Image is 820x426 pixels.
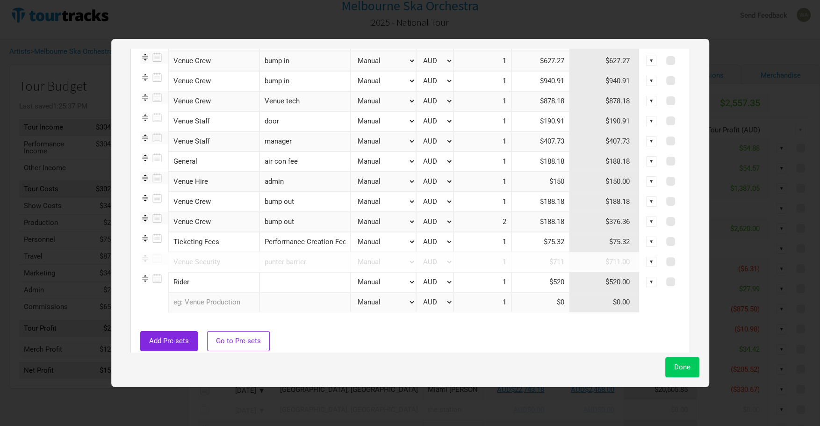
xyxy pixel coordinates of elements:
div: ▼ [646,156,656,166]
input: manager [259,131,351,152]
input: eg: Venue Production [168,292,259,312]
td: $878.18 [569,91,640,111]
td: $0.00 [569,292,640,312]
img: Re-order [140,153,150,163]
div: ▼ [646,257,656,267]
td: $627.27 [569,51,640,71]
input: door [259,111,351,131]
input: bump out [259,212,351,232]
input: Venue tech [259,91,351,111]
img: Re-order [140,253,150,263]
input: bump in [259,51,351,71]
img: Re-order [140,113,150,123]
img: Re-order [140,72,150,82]
input: air con fee [259,152,351,172]
img: Re-order [140,274,150,283]
input: punter barrier [259,252,351,272]
button: Add Pre-sets [140,331,198,351]
img: Re-order [140,233,150,243]
div: ▼ [646,136,656,146]
div: Rider [168,272,259,292]
div: Venue Crew [168,91,259,111]
div: ▼ [646,76,656,86]
div: Venue Crew [168,212,259,232]
div: ▼ [646,116,656,126]
div: Venue Crew [168,192,259,212]
span: Go to Pre-sets [216,337,261,345]
div: Venue Staff [168,111,259,131]
div: Venue Security [168,252,259,272]
img: Re-order [140,93,150,102]
td: $376.36 [569,212,640,232]
div: ▼ [646,56,656,66]
img: Re-order [140,193,150,203]
button: Done [665,357,699,377]
span: Done [674,363,691,371]
img: Re-order [140,213,150,223]
div: ▼ [646,176,656,187]
div: ▼ [646,217,656,227]
td: $711.00 [569,252,640,272]
input: bump in [259,71,351,91]
div: ▼ [646,277,656,287]
div: Venue Staff [168,131,259,152]
img: Re-order [140,133,150,143]
input: Performance Creation Fee [259,232,351,252]
span: Add Pre-sets [149,337,189,345]
td: $190.91 [569,111,640,131]
button: Go to Pre-sets [207,331,270,351]
div: ▼ [646,96,656,106]
div: Venue Crew [168,71,259,91]
img: Re-order [140,52,150,62]
div: Ticketing Fees [168,232,259,252]
input: bump out [259,192,351,212]
div: Venue Crew [168,51,259,71]
td: $188.18 [569,152,640,172]
div: ▼ [646,237,656,247]
td: $188.18 [569,192,640,212]
td: $407.73 [569,131,640,152]
td: $150.00 [569,172,640,192]
img: Re-order [140,173,150,183]
input: admin [259,172,351,192]
td: $75.32 [569,232,640,252]
div: ▼ [646,196,656,207]
div: General [168,152,259,172]
td: $520.00 [569,272,640,292]
td: $940.91 [569,71,640,91]
div: Venue Hire [168,172,259,192]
